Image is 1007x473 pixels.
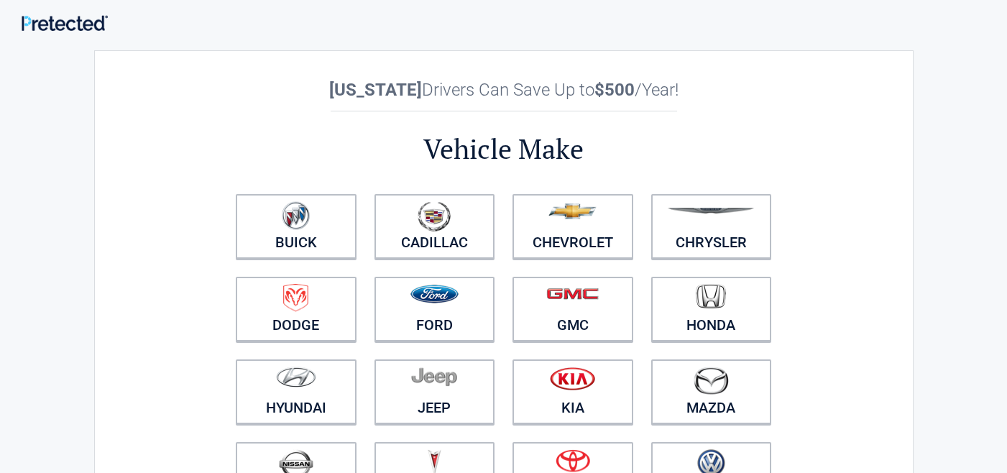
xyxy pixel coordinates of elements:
a: Buick [236,194,357,259]
a: Hyundai [236,359,357,424]
img: cadillac [418,201,451,231]
a: Dodge [236,277,357,341]
img: chrysler [667,208,755,214]
a: Honda [651,277,772,341]
a: GMC [512,277,633,341]
img: jeep [411,367,457,387]
h2: Vehicle Make [227,131,781,167]
img: Main Logo [22,15,108,31]
a: Kia [512,359,633,424]
a: Chrysler [651,194,772,259]
a: Chevrolet [512,194,633,259]
h2: Drivers Can Save Up to /Year [227,80,781,100]
img: hyundai [276,367,316,387]
img: mazda [693,367,729,395]
a: Ford [374,277,495,341]
img: ford [410,285,459,303]
img: buick [282,201,310,230]
a: Mazda [651,359,772,424]
img: gmc [546,288,599,300]
img: dodge [283,284,308,312]
img: honda [696,284,726,309]
img: chevrolet [548,203,597,219]
a: Cadillac [374,194,495,259]
b: $500 [594,80,635,100]
b: [US_STATE] [329,80,422,100]
img: toyota [556,449,590,472]
a: Jeep [374,359,495,424]
img: kia [550,367,595,390]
